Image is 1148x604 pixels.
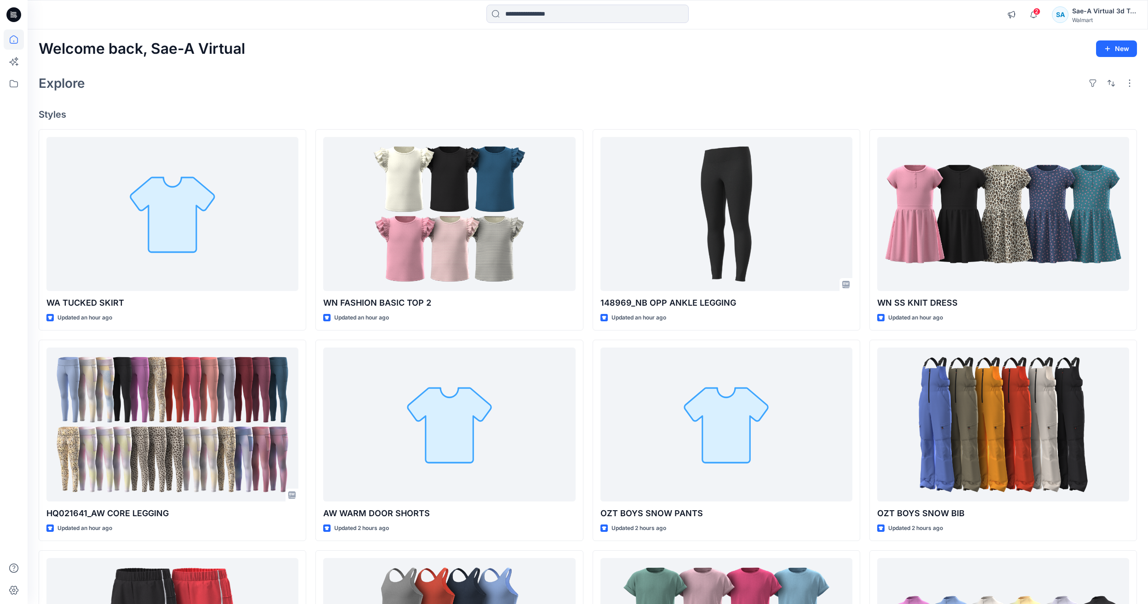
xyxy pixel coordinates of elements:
[611,524,666,533] p: Updated 2 hours ago
[1096,40,1137,57] button: New
[39,40,245,57] h2: Welcome back, Sae-A Virtual
[888,524,943,533] p: Updated 2 hours ago
[39,109,1137,120] h4: Styles
[600,507,852,520] p: OZT BOYS SNOW PANTS
[46,296,298,309] p: WA TUCKED SKIRT
[611,313,666,323] p: Updated an hour ago
[1072,6,1137,17] div: Sae-A Virtual 3d Team
[1052,6,1068,23] div: SA
[600,137,852,291] a: 148969_NB OPP ANKLE LEGGING
[323,296,575,309] p: WN FASHION BASIC TOP 2
[39,76,85,91] h2: Explore
[323,137,575,291] a: WN FASHION BASIC TOP 2
[600,348,852,501] a: OZT BOYS SNOW PANTS
[57,313,112,323] p: Updated an hour ago
[334,313,389,323] p: Updated an hour ago
[1072,17,1137,23] div: Walmart
[877,348,1129,501] a: OZT BOYS SNOW BIB
[334,524,389,533] p: Updated 2 hours ago
[46,507,298,520] p: HQ021641_AW CORE LEGGING
[46,137,298,291] a: WA TUCKED SKIRT
[46,348,298,501] a: HQ021641_AW CORE LEGGING
[877,137,1129,291] a: WN SS KNIT DRESS
[1033,8,1040,15] span: 2
[323,507,575,520] p: AW WARM DOOR SHORTS
[877,296,1129,309] p: WN SS KNIT DRESS
[600,296,852,309] p: 148969_NB OPP ANKLE LEGGING
[877,507,1129,520] p: OZT BOYS SNOW BIB
[57,524,112,533] p: Updated an hour ago
[888,313,943,323] p: Updated an hour ago
[323,348,575,501] a: AW WARM DOOR SHORTS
